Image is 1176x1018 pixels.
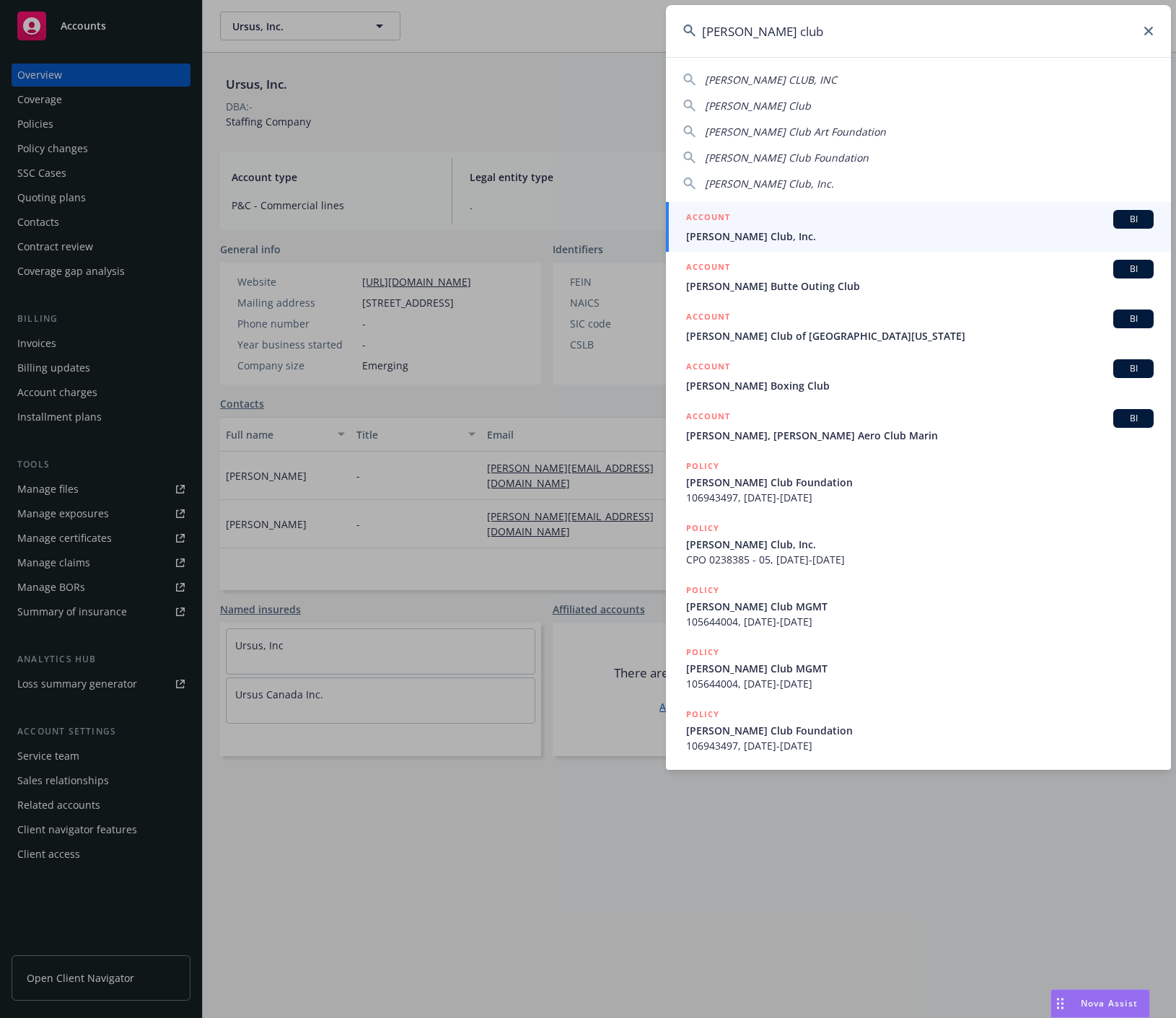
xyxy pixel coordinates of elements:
h5: ACCOUNT [686,310,730,327]
span: BI [1119,263,1148,276]
span: [PERSON_NAME], [PERSON_NAME] Aero Club Marin [686,428,1154,443]
h5: ACCOUNT [686,210,730,227]
span: 106943497, [DATE]-[DATE] [686,490,1154,505]
a: POLICY[PERSON_NAME] Club Foundation106943497, [DATE]-[DATE] [666,451,1171,513]
span: CPO 0238385 - 05, [DATE]-[DATE] [686,552,1154,567]
h5: POLICY [686,707,719,721]
span: [PERSON_NAME] Club, Inc. [686,229,1154,244]
span: 106943497, [DATE]-[DATE] [686,738,1154,753]
h5: POLICY [686,459,719,473]
span: [PERSON_NAME] Club, Inc. [705,177,834,190]
span: [PERSON_NAME] Club Foundation [686,723,1154,738]
span: [PERSON_NAME] Club of [GEOGRAPHIC_DATA][US_STATE] [686,328,1154,343]
h5: ACCOUNT [686,359,730,377]
a: POLICY[PERSON_NAME] Club, Inc.CPO 0238385 - 05, [DATE]-[DATE] [666,513,1171,575]
span: BI [1119,412,1148,425]
a: POLICY[PERSON_NAME] Club MGMT105644004, [DATE]-[DATE] [666,575,1171,637]
input: Search... [666,5,1171,57]
h5: ACCOUNT [686,260,730,277]
span: [PERSON_NAME] Club Foundation [705,151,869,164]
h5: POLICY [686,645,719,659]
h5: ACCOUNT [686,409,730,426]
span: BI [1119,362,1148,375]
span: [PERSON_NAME] Club MGMT [686,599,1154,614]
span: Nova Assist [1081,997,1138,1009]
span: [PERSON_NAME] Club, Inc. [686,537,1154,552]
span: [PERSON_NAME] CLUB, INC [705,73,837,87]
h5: POLICY [686,583,719,597]
a: ACCOUNTBI[PERSON_NAME] Boxing Club [666,351,1171,401]
span: [PERSON_NAME] Club MGMT [686,661,1154,676]
span: BI [1119,312,1148,325]
span: [PERSON_NAME] Club Foundation [686,475,1154,490]
span: BI [1119,213,1148,226]
a: ACCOUNTBI[PERSON_NAME], [PERSON_NAME] Aero Club Marin [666,401,1171,451]
span: [PERSON_NAME] Club [705,99,811,113]
a: POLICY[PERSON_NAME] Club Foundation106943497, [DATE]-[DATE] [666,699,1171,761]
span: 105644004, [DATE]-[DATE] [686,676,1154,691]
a: ACCOUNTBI[PERSON_NAME] Club, Inc. [666,202,1171,252]
span: [PERSON_NAME] Club Art Foundation [705,125,886,139]
a: ACCOUNTBI[PERSON_NAME] Butte Outing Club [666,252,1171,302]
span: [PERSON_NAME] Boxing Club [686,378,1154,393]
div: Drag to move [1051,990,1069,1017]
a: ACCOUNTBI[PERSON_NAME] Club of [GEOGRAPHIC_DATA][US_STATE] [666,302,1171,351]
span: 105644004, [DATE]-[DATE] [686,614,1154,629]
a: POLICY[PERSON_NAME] Club MGMT105644004, [DATE]-[DATE] [666,637,1171,699]
button: Nova Assist [1050,989,1150,1018]
h5: POLICY [686,521,719,535]
span: [PERSON_NAME] Butte Outing Club [686,278,1154,294]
